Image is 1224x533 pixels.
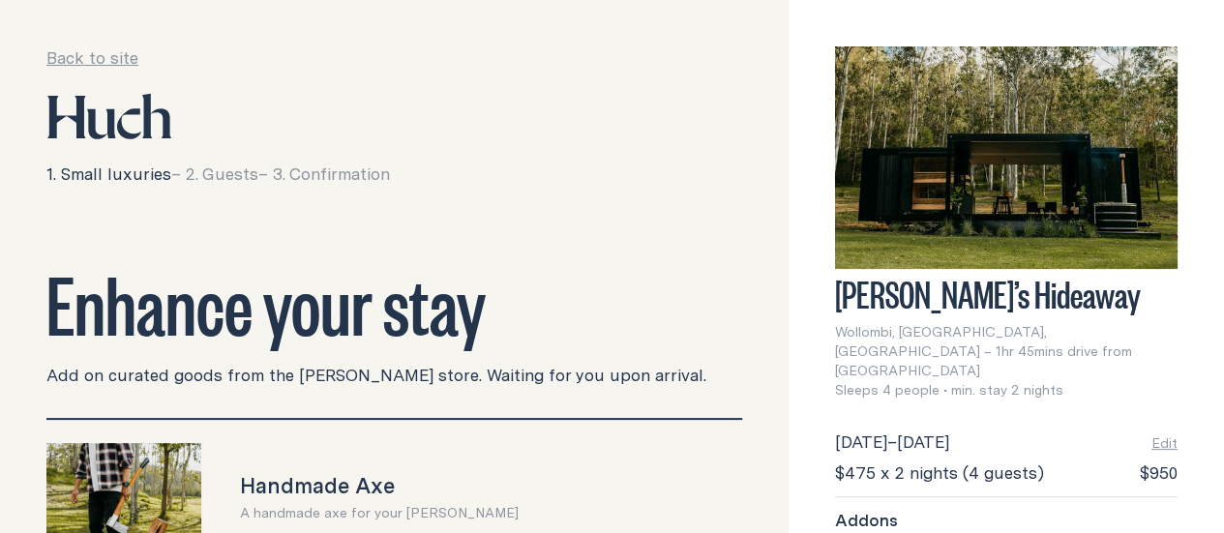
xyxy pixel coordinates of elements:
[835,430,949,454] div: –
[171,162,181,186] span: –
[240,503,519,522] p: A handmade axe for your [PERSON_NAME]
[1140,461,1178,485] span: $950
[46,263,742,341] h2: Enhance your stay
[835,429,887,454] span: [DATE]
[835,322,1178,380] span: Wollombi, [GEOGRAPHIC_DATA], [GEOGRAPHIC_DATA] – 1hr 45mins drive from [GEOGRAPHIC_DATA]
[258,162,268,186] span: –
[1151,433,1178,453] button: Edit
[273,162,390,186] span: 3. Confirmation
[46,46,138,70] a: Back to site
[240,472,519,499] h3: Handmade Axe
[835,281,1178,306] h3: [PERSON_NAME]’s Hideaway
[186,162,258,186] span: 2. Guests
[46,364,742,387] p: Add on curated goods from the [PERSON_NAME] store. Waiting for you upon arrival.
[897,429,949,454] span: [DATE]
[46,162,171,186] span: 1. Small luxuries
[835,380,1063,400] span: Sleeps 4 people • min. stay 2 nights
[835,509,898,532] span: Addons
[835,461,1044,485] span: $475 x 2 nights (4 guests)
